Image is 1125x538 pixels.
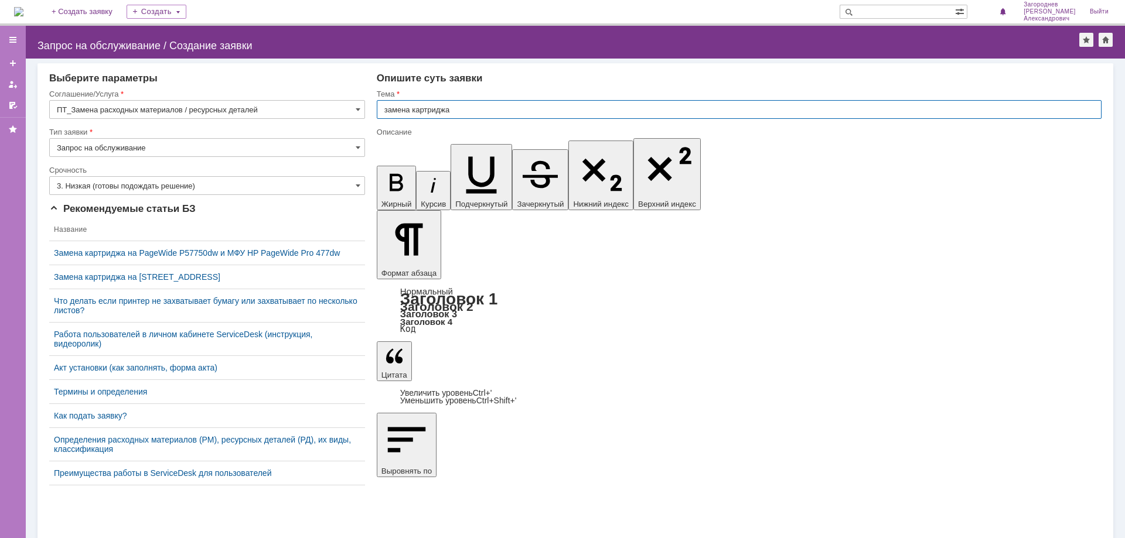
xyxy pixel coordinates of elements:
a: Мои согласования [4,96,22,115]
div: Сделать домашней страницей [1099,33,1113,47]
a: Создать заявку [4,54,22,73]
a: Преимущества работы в ServiceDesk для пользователей [54,468,360,478]
div: Запрос на обслуживание / Создание заявки [37,40,1079,52]
button: Подчеркнутый [451,144,512,210]
a: Работа пользователей в личном кабинете ServiceDesk (инструкция, видеоролик) [54,330,360,348]
img: logo [14,7,23,16]
button: Формат абзаца [377,210,441,279]
a: Мои заявки [4,75,22,94]
a: Замена картриджа на PageWide P57750dw и МФУ HP PageWide Pro 477dw [54,248,360,258]
span: Ctrl+' [473,388,492,397]
div: Создать [127,5,186,19]
a: Как подать заявку? [54,411,360,420]
button: Верхний индекс [633,138,701,210]
span: Нижний индекс [573,200,629,208]
a: Заголовок 3 [400,309,457,319]
div: Срочность [49,166,363,174]
button: Выровнять по [377,413,437,477]
a: Замена картриджа на [STREET_ADDRESS] [54,272,360,282]
button: Жирный [377,166,417,210]
a: Нормальный [400,286,453,296]
span: Александрович [1024,15,1076,22]
button: Курсив [416,171,451,210]
div: Формат абзаца [377,287,1102,333]
button: Зачеркнутый [512,149,568,210]
span: Выровнять по [381,467,432,475]
span: Верхний индекс [638,200,696,208]
span: Загороднев [1024,1,1076,8]
span: Опишите суть заявки [377,73,483,84]
a: Определения расходных материалов (РМ), ресурсных деталей (РД), их виды, классификация [54,435,360,454]
span: Цитата [381,371,407,379]
th: Название [49,218,365,241]
div: Цитата [377,389,1102,405]
span: Рекомендуемые статьи БЗ [49,203,196,214]
a: Термины и определения [54,387,360,396]
a: Заголовок 1 [400,290,498,308]
a: Decrease [400,396,517,405]
span: Зачеркнутый [517,200,564,208]
span: [PERSON_NAME] [1024,8,1076,15]
a: Заголовок 2 [400,300,473,313]
span: Расширенный поиск [955,5,967,16]
a: Что делать если принтер не захватывает бумагу или захватывает по несколько листов? [54,296,360,315]
div: Описание [377,128,1099,136]
span: Формат абзаца [381,269,437,277]
span: Жирный [381,200,412,208]
span: Выберите параметры [49,73,158,84]
button: Нижний индекс [568,141,633,210]
div: Тип заявки [49,128,363,136]
span: Ctrl+Shift+' [476,396,517,405]
div: Тема [377,90,1099,98]
a: Акт установки (как заполнять, форма акта) [54,363,360,372]
span: Курсив [421,200,446,208]
button: Цитата [377,341,412,381]
div: Добавить в избранное [1079,33,1093,47]
span: Подчеркнутый [455,200,507,208]
a: Increase [400,388,492,397]
a: Код [400,324,416,334]
div: Соглашение/Услуга [49,90,363,98]
a: Перейти на домашнюю страницу [14,7,23,16]
a: Заголовок 4 [400,317,452,327]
